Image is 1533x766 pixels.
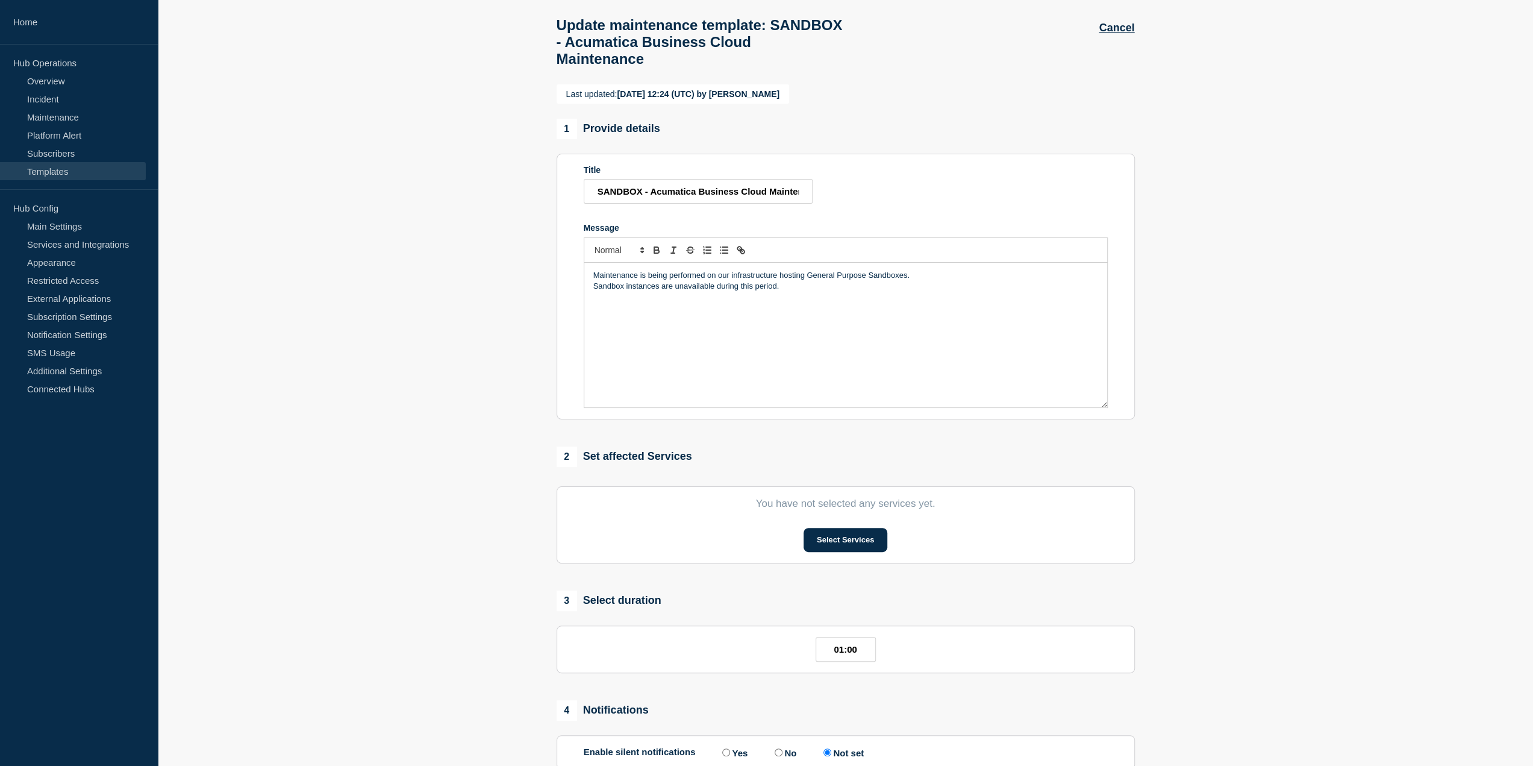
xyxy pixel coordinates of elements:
span: Last updated: [566,89,617,99]
p: Enable silent notifications [584,747,696,758]
p: Sandbox instances are unavailable during this period. [593,281,1098,292]
p: You have not selected any services yet. [584,498,1108,510]
button: Toggle strikethrough text [682,243,699,257]
input: Enable silent notifications: Yes [722,749,730,756]
button: Cancel [1099,22,1134,34]
label: No [772,747,796,758]
span: 4 [557,700,577,721]
div: Set affected Services [557,447,692,467]
label: Yes [719,747,748,758]
span: Font size [589,243,648,257]
button: Toggle ordered list [699,243,716,257]
input: Enable silent notifications: No [775,749,782,756]
div: Select duration [557,591,661,611]
span: 1 [557,119,577,139]
div: [DATE] 12:24 (UTC) by [PERSON_NAME] [557,84,790,104]
span: 2 [557,447,577,467]
div: Notifications [557,700,649,721]
div: Message [584,263,1107,407]
input: Title [584,179,813,204]
button: Toggle bold text [648,243,665,257]
input: HH:MM [816,637,876,662]
button: Toggle link [732,243,749,257]
div: Title [584,165,813,175]
span: : SANDBOX - Acumatica Business Cloud Maintenance [557,17,843,67]
button: Select Services [804,528,887,552]
button: Toggle italic text [665,243,682,257]
label: Not set [820,747,864,758]
span: 3 [557,591,577,611]
input: Enable silent notifications: Not set [823,749,831,756]
p: Maintenance is being performed on our infrastructure hosting General Purpose Sandboxes. [593,270,1098,281]
div: Message [584,223,1108,233]
div: Provide details [557,119,660,139]
button: Toggle bulleted list [716,243,732,257]
h1: Update maintenance template [557,17,843,67]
